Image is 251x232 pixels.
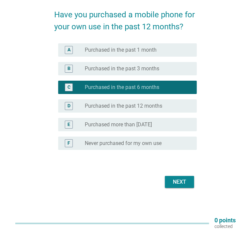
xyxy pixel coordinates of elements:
[54,2,197,33] h2: Have you purchased a mobile phone for your own use in the past 12 months?
[85,121,152,128] label: Purchased more than [DATE]
[67,65,70,72] div: B
[85,84,159,91] label: Purchased in the past 6 months
[214,217,236,223] p: 0 points
[85,140,162,147] label: Never purchased for my own use
[67,140,70,147] div: F
[85,65,159,72] label: Purchased in the past 3 months
[170,178,189,186] div: Next
[67,84,70,91] div: C
[85,47,157,53] label: Purchased in the past 1 month
[85,103,162,109] label: Purchased in the past 12 months
[67,47,70,54] div: A
[67,103,70,110] div: D
[67,121,70,128] div: E
[165,176,194,188] button: Next
[214,223,236,229] p: collected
